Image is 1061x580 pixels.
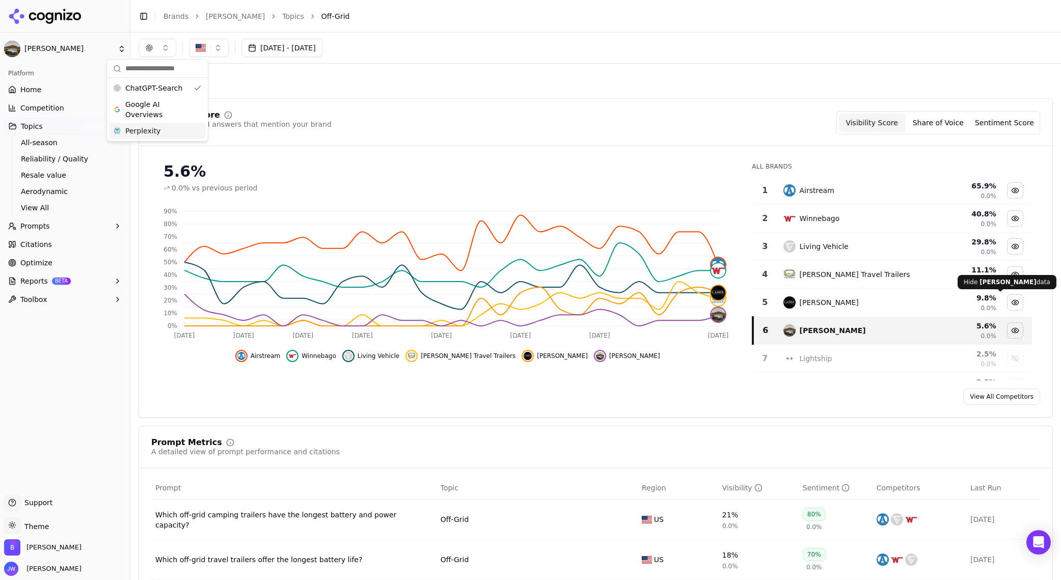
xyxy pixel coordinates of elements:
[321,11,350,21] span: Off-Grid
[753,205,1032,233] tr: 2winnebagoWinnebago40.8%0.0%Hide winnebago data
[1007,266,1023,283] button: Hide oliver travel trailers data
[155,555,432,565] a: Which off-grid travel trailers offer the longest battery life?
[21,154,110,164] span: Reliability / Quality
[17,168,114,182] a: Resale value
[164,284,177,291] tspan: 30%
[1007,182,1023,199] button: Hide airstream data
[839,114,905,132] button: Visibility Score
[21,203,110,213] span: View All
[17,201,114,215] a: View All
[1026,530,1051,555] div: Open Intercom Messenger
[21,137,110,148] span: All-season
[757,240,773,253] div: 3
[800,325,866,336] div: [PERSON_NAME]
[783,212,796,225] img: winnebago
[1007,378,1023,395] button: Show pebble data
[642,516,652,523] img: US flag
[800,353,832,364] div: Lightship
[17,135,114,150] a: All-season
[437,477,638,500] th: Topic
[971,114,1038,132] button: Sentiment Score
[125,83,182,93] span: ChatGPT-Search
[753,233,1032,261] tr: 3living vehicleLiving Vehicle29.8%0.0%Hide living vehicle data
[1007,210,1023,227] button: Hide winnebago data
[237,352,246,360] img: airstream
[4,81,126,98] a: Home
[4,255,126,271] a: Optimize
[783,184,796,197] img: airstream
[753,289,1032,317] tr: 5lance camper[PERSON_NAME]9.8%0.0%Hide lance camper data
[235,350,281,362] button: Hide airstream data
[4,41,20,57] img: Bowlus
[970,514,1036,524] div: [DATE]
[753,373,1032,401] tr: 2.2%Show pebble data
[783,240,796,253] img: living vehicle
[151,477,437,500] th: Prompt
[800,241,849,252] div: Living Vehicle
[125,126,160,136] span: Perplexity
[286,350,336,362] button: Hide winnebago data
[753,261,1032,289] tr: 4oliver travel trailers[PERSON_NAME] Travel Trailers11.1%0.0%Hide oliver travel trailers data
[981,304,996,312] span: 0.0%
[752,162,1032,171] div: All Brands
[783,296,796,309] img: lance camper
[17,152,114,166] a: Reliability / Quality
[753,177,1032,205] tr: 1airstreamAirstream65.9%0.0%Hide airstream data
[757,296,773,309] div: 5
[757,268,773,281] div: 4
[923,209,996,219] div: 40.8 %
[963,389,1040,405] a: View All Competitors
[923,321,996,331] div: 5.6 %
[405,350,515,362] button: Hide oliver travel trailers data
[251,352,281,360] span: Airstream
[344,352,352,360] img: living vehicle
[4,118,126,134] button: Topics
[4,562,18,576] img: Jonathan Wahl
[654,514,664,524] span: US
[441,555,469,565] a: Off-Grid
[981,220,996,228] span: 0.0%
[806,523,822,531] span: 0.0%
[970,483,1001,493] span: Last Run
[642,483,666,493] span: Region
[803,548,826,561] div: 70%
[4,65,126,81] div: Platform
[923,377,996,387] div: 2.2 %
[803,508,826,521] div: 80%
[233,332,254,339] tspan: [DATE]
[905,513,917,526] img: winnebago
[155,483,181,493] span: Prompt
[758,324,773,337] div: 6
[711,263,725,278] img: winnebago
[803,483,850,493] div: Sentiment
[164,233,177,240] tspan: 70%
[4,100,126,116] button: Competition
[923,265,996,275] div: 11.1 %
[800,185,834,196] div: Airstream
[293,332,314,339] tspan: [DATE]
[752,177,1032,429] div: Data table
[20,239,52,250] span: Citations
[164,246,177,253] tspan: 60%
[107,78,208,141] div: Suggestions
[125,99,189,120] span: Google AI Overviews
[799,477,873,500] th: sentiment
[241,39,322,57] button: [DATE] - [DATE]
[510,332,531,339] tspan: [DATE]
[800,213,840,224] div: Winnebago
[753,345,1032,373] tr: 7lightshipLightship2.5%0.0%Show lightship data
[711,258,725,272] img: airstream
[164,12,188,20] a: Brands
[753,317,1032,345] tr: 6bowlus[PERSON_NAME]5.6%0.0%Hide bowlus data
[642,556,652,564] img: US flag
[288,352,296,360] img: winnebago
[22,564,81,573] span: [PERSON_NAME]
[52,278,71,285] span: BETA
[172,183,190,193] span: 0.0%
[17,184,114,199] a: Aerodynamic
[964,278,1050,286] p: Hide data
[174,332,195,339] tspan: [DATE]
[981,360,996,368] span: 0.0%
